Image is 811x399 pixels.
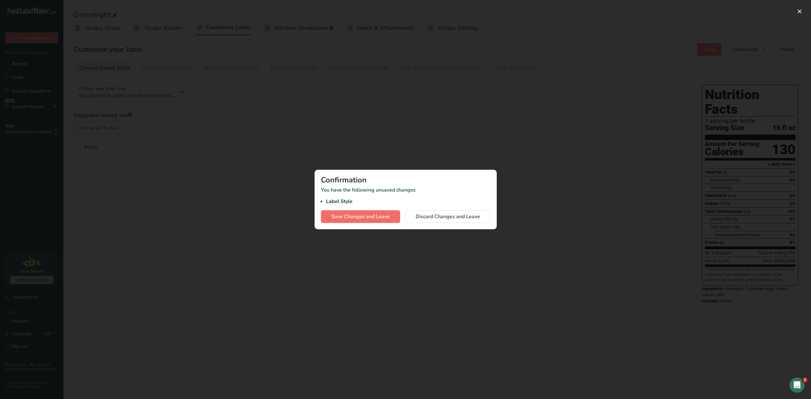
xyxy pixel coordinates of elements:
button: Save Changes and Leave [321,210,400,223]
span: 1 [802,377,808,383]
li: Label Style [326,198,490,205]
span: Save Changes and Leave [331,213,390,220]
div: Confirmation [321,176,490,184]
span: Discard Changes and Leave [416,213,480,220]
iframe: Intercom live chat [789,377,805,393]
button: Discard Changes and Leave [405,210,490,223]
p: You have the following unsaved changes [321,186,490,205]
